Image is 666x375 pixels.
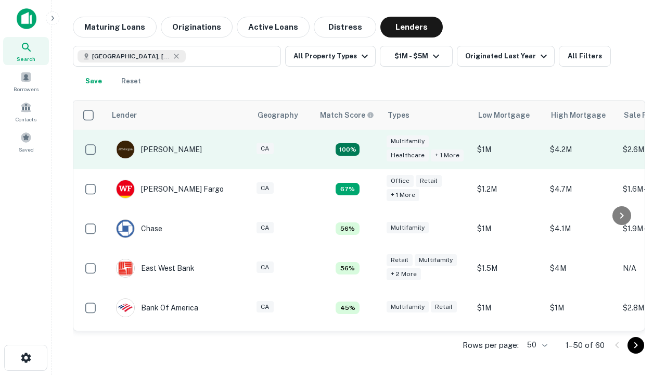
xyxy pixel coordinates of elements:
[545,101,618,130] th: High Mortgage
[472,328,545,367] td: $1.4M
[17,55,35,63] span: Search
[16,115,36,123] span: Contacts
[336,183,360,195] div: Matching Properties: 6, hasApolloMatch: undefined
[336,262,360,274] div: Matching Properties: 5, hasApolloMatch: undefined
[19,145,34,154] span: Saved
[380,46,453,67] button: $1M - $5M
[336,302,360,314] div: Matching Properties: 4, hasApolloMatch: undefined
[387,222,429,234] div: Multifamily
[472,209,545,248] td: $1M
[472,130,545,169] td: $1M
[478,109,530,121] div: Low Mortgage
[73,46,281,67] button: [GEOGRAPHIC_DATA], [GEOGRAPHIC_DATA], [GEOGRAPHIC_DATA]
[117,299,134,317] img: picture
[614,292,666,342] iframe: Chat Widget
[551,109,606,121] div: High Mortgage
[387,135,429,147] div: Multifamily
[237,17,310,37] button: Active Loans
[380,17,443,37] button: Lenders
[285,46,376,67] button: All Property Types
[336,143,360,156] div: Matching Properties: 16, hasApolloMatch: undefined
[431,149,464,161] div: + 1 more
[336,222,360,235] div: Matching Properties: 5, hasApolloMatch: undefined
[117,141,134,158] img: picture
[387,301,429,313] div: Multifamily
[545,288,618,328] td: $1M
[3,67,49,95] a: Borrowers
[387,189,419,201] div: + 1 more
[106,101,251,130] th: Lender
[116,219,162,238] div: Chase
[314,17,376,37] button: Distress
[257,182,274,194] div: CA
[387,268,421,280] div: + 2 more
[117,180,134,198] img: picture
[251,101,314,130] th: Geography
[320,109,372,121] h6: Match Score
[472,288,545,328] td: $1M
[545,130,618,169] td: $4.2M
[3,97,49,126] a: Contacts
[431,301,457,313] div: Retail
[523,337,549,353] div: 50
[472,101,545,130] th: Low Mortgage
[387,254,413,266] div: Retail
[3,128,49,156] a: Saved
[314,101,381,130] th: Capitalize uses an advanced AI algorithm to match your search with the best lender. The match sco...
[465,50,550,63] div: Originated Last Year
[117,220,134,238] img: picture
[257,261,274,273] div: CA
[463,339,519,352] p: Rows per page:
[257,222,274,234] div: CA
[388,109,409,121] div: Types
[117,259,134,277] img: picture
[112,109,137,121] div: Lender
[17,8,36,29] img: capitalize-icon.png
[566,339,605,352] p: 1–50 of 60
[545,209,618,248] td: $4.1M
[559,46,611,67] button: All Filters
[381,101,472,130] th: Types
[114,71,148,92] button: Reset
[116,140,202,159] div: [PERSON_NAME]
[77,71,110,92] button: Save your search to get updates of matches that match your search criteria.
[472,248,545,288] td: $1.5M
[116,180,224,198] div: [PERSON_NAME] Fargo
[387,175,414,187] div: Office
[258,109,298,121] div: Geography
[257,143,274,155] div: CA
[161,17,233,37] button: Originations
[416,175,442,187] div: Retail
[257,301,274,313] div: CA
[457,46,555,67] button: Originated Last Year
[545,169,618,209] td: $4.7M
[320,109,374,121] div: Capitalize uses an advanced AI algorithm to match your search with the best lender. The match sco...
[415,254,457,266] div: Multifamily
[387,149,429,161] div: Healthcare
[545,328,618,367] td: $4.5M
[116,298,198,317] div: Bank Of America
[14,85,39,93] span: Borrowers
[116,259,195,278] div: East West Bank
[3,37,49,65] a: Search
[627,337,644,354] button: Go to next page
[92,52,170,61] span: [GEOGRAPHIC_DATA], [GEOGRAPHIC_DATA], [GEOGRAPHIC_DATA]
[73,17,157,37] button: Maturing Loans
[472,169,545,209] td: $1.2M
[545,248,618,288] td: $4M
